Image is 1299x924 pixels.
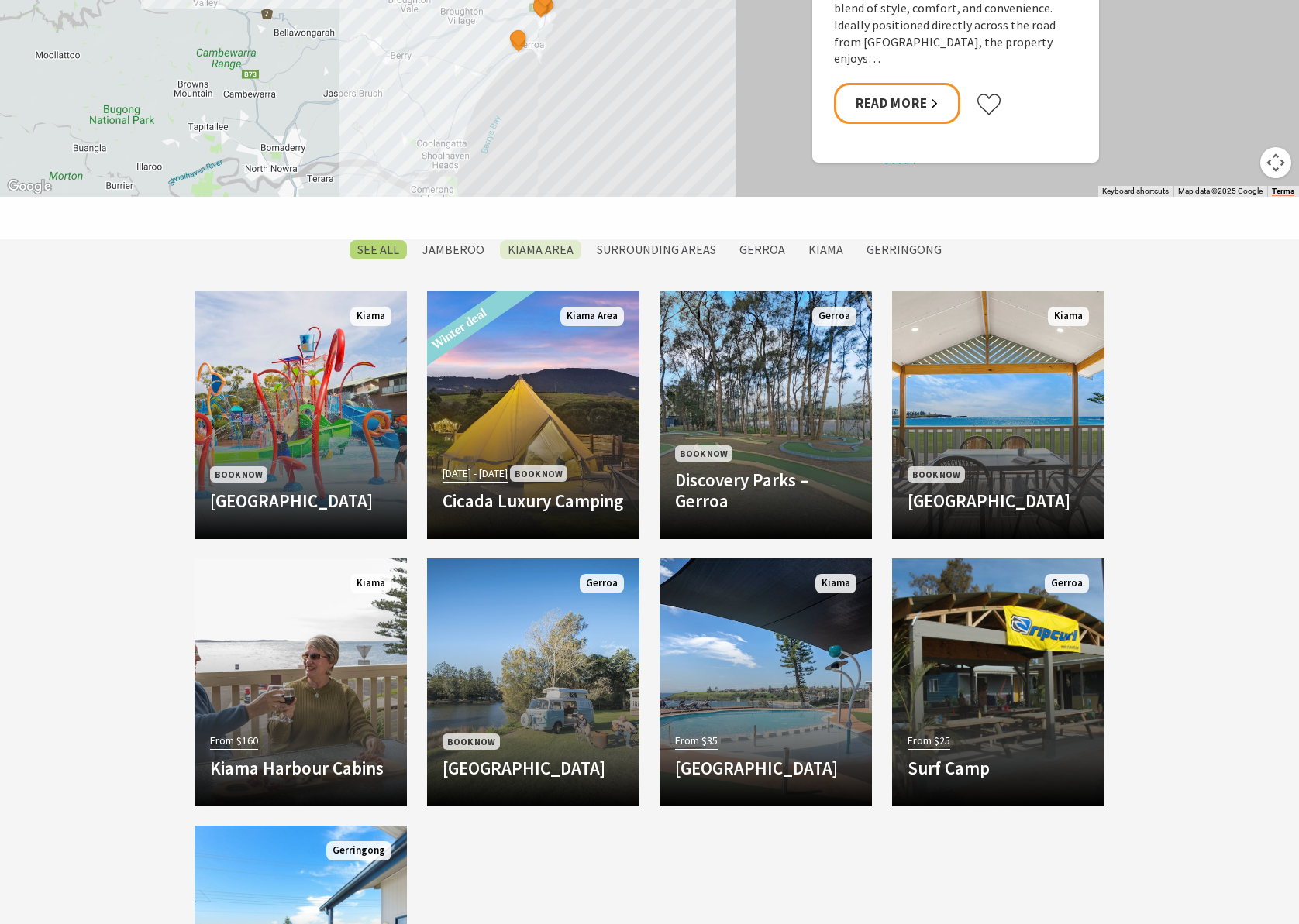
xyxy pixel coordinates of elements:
[976,93,1002,116] button: Click to favourite Seabreeze Luxury Beach House
[4,177,55,197] a: Open this area in Google Maps (opens a new window)
[210,466,267,483] span: Book Now
[815,574,856,593] span: Kiama
[801,240,851,259] label: Kiama
[508,32,529,52] button: See detail about Seven Mile Beach Holiday Park
[908,757,1089,779] h4: Surf Camp
[1260,147,1291,178] button: Map camera controls
[892,291,1104,539] a: Book Now [GEOGRAPHIC_DATA] Kiama
[580,574,624,593] span: Gerroa
[1045,574,1089,593] span: Gerroa
[908,732,950,750] span: From $25
[443,757,624,779] h4: [GEOGRAPHIC_DATA]
[427,291,639,539] a: Another Image Used [DATE] - [DATE] Book Now Cicada Luxury Camping Kiama Area
[1102,186,1169,197] button: Keyboard shortcuts
[210,757,391,779] h4: Kiama Harbour Cabins
[675,732,718,750] span: From $35
[443,490,624,512] h4: Cicada Luxury Camping
[1048,307,1089,326] span: Kiama
[508,27,529,47] button: See detail about Discovery Parks - Gerroa
[210,490,391,512] h4: [GEOGRAPHIC_DATA]
[660,558,872,806] a: From $35 [GEOGRAPHIC_DATA] Kiama
[1272,187,1294,196] a: Terms (opens in new tab)
[210,732,258,750] span: From $160
[834,83,960,124] a: Read More
[443,733,500,750] span: Book Now
[195,558,407,806] a: From $160 Kiama Harbour Cabins Kiama
[859,240,949,259] label: Gerringong
[1178,187,1263,195] span: Map data ©2025 Google
[589,240,724,259] label: Surrounding Areas
[415,240,492,259] label: Jamberoo
[350,240,407,259] label: SEE All
[510,465,567,482] span: Book Now
[350,574,391,593] span: Kiama
[892,558,1104,806] a: Another Image Used From $25 Surf Camp Gerroa
[500,240,581,259] label: Kiama Area
[443,465,508,483] span: [DATE] - [DATE]
[812,307,856,326] span: Gerroa
[326,841,391,860] span: Gerringong
[675,469,856,512] h4: Discovery Parks – Gerroa
[195,291,407,539] a: Book Now [GEOGRAPHIC_DATA] Kiama
[4,177,55,197] img: Google
[675,757,856,779] h4: [GEOGRAPHIC_DATA]
[908,490,1089,512] h4: [GEOGRAPHIC_DATA]
[660,291,872,539] a: Book Now Discovery Parks – Gerroa Gerroa
[908,466,965,483] span: Book Now
[732,240,793,259] label: Gerroa
[560,307,624,326] span: Kiama Area
[350,307,391,326] span: Kiama
[427,558,639,806] a: Book Now [GEOGRAPHIC_DATA] Gerroa
[675,445,732,462] span: Book Now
